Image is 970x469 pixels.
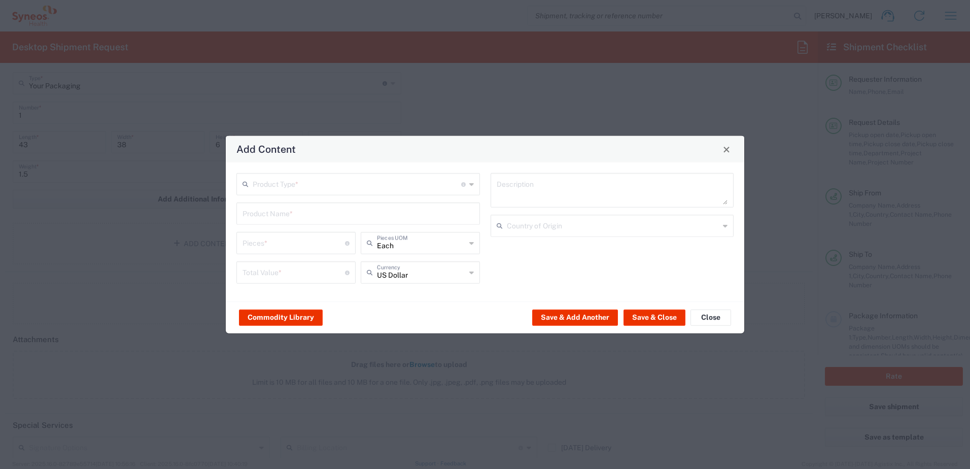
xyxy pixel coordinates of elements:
button: Save & Close [623,309,685,325]
h4: Add Content [236,142,296,156]
button: Save & Add Another [532,309,618,325]
button: Close [690,309,731,325]
button: Close [719,142,734,156]
button: Commodity Library [239,309,323,325]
